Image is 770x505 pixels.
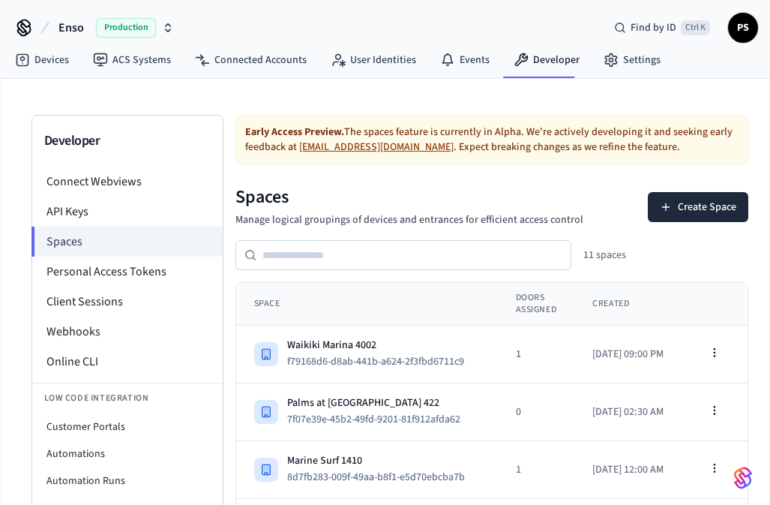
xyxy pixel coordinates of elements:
p: Manage logical groupings of devices and entrances for efficient access control [235,212,583,228]
td: [DATE] 09:00 PM [574,326,682,383]
div: Palms at [GEOGRAPHIC_DATA] 422 [287,395,472,410]
td: 1 [498,326,575,383]
button: f79168d6-d8ab-441b-a624-2f3fbd6711c9 [284,353,479,371]
a: Connected Accounts [183,47,319,74]
h3: Developer [44,131,211,152]
a: Devices [3,47,81,74]
div: Marine Surf 1410 [287,453,477,468]
div: Waikiki Marina 4002 [287,338,476,353]
span: Enso [58,19,84,37]
button: 7f07e39e-45b2-49fd-9201-81f912afda62 [284,410,475,428]
a: User Identities [319,47,428,74]
div: The spaces feature is currently in Alpha. We're actively developing it and seeking early feedback... [235,115,749,164]
li: Customer Portals [32,413,223,440]
li: Online CLI [32,347,223,377]
strong: Early Access Preview. [245,125,344,140]
th: Space [236,283,498,326]
a: [EMAIL_ADDRESS][DOMAIN_NAME] [299,140,454,155]
li: Webhooks [32,317,223,347]
th: Created [574,283,682,326]
td: [DATE] 12:00 AM [574,441,682,499]
a: Events [428,47,502,74]
span: Ctrl K [681,20,710,35]
button: 8d7fb283-009f-49aa-b8f1-e5d70ebcba7b [284,468,480,486]
td: 0 [498,383,575,441]
th: Doors Assigned [498,283,575,326]
li: Connect Webviews [32,167,223,197]
span: Production [96,18,156,38]
li: Automations [32,440,223,467]
div: Find by IDCtrl K [602,14,722,41]
li: Personal Access Tokens [32,257,223,287]
li: Low Code Integration [32,383,223,413]
td: 1 [498,441,575,499]
div: 11 spaces [583,248,626,263]
img: SeamLogoGradient.69752ec5.svg [734,466,752,490]
h1: Spaces [235,185,583,209]
li: Client Sessions [32,287,223,317]
li: Spaces [31,227,223,257]
a: Settings [592,47,673,74]
li: API Keys [32,197,223,227]
button: PS [728,13,758,43]
a: ACS Systems [81,47,183,74]
a: Developer [502,47,592,74]
span: PS [730,14,757,41]
button: Create Space [648,192,748,222]
span: Find by ID [631,20,676,35]
li: Automation Runs [32,467,223,494]
td: [DATE] 02:30 AM [574,383,682,441]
